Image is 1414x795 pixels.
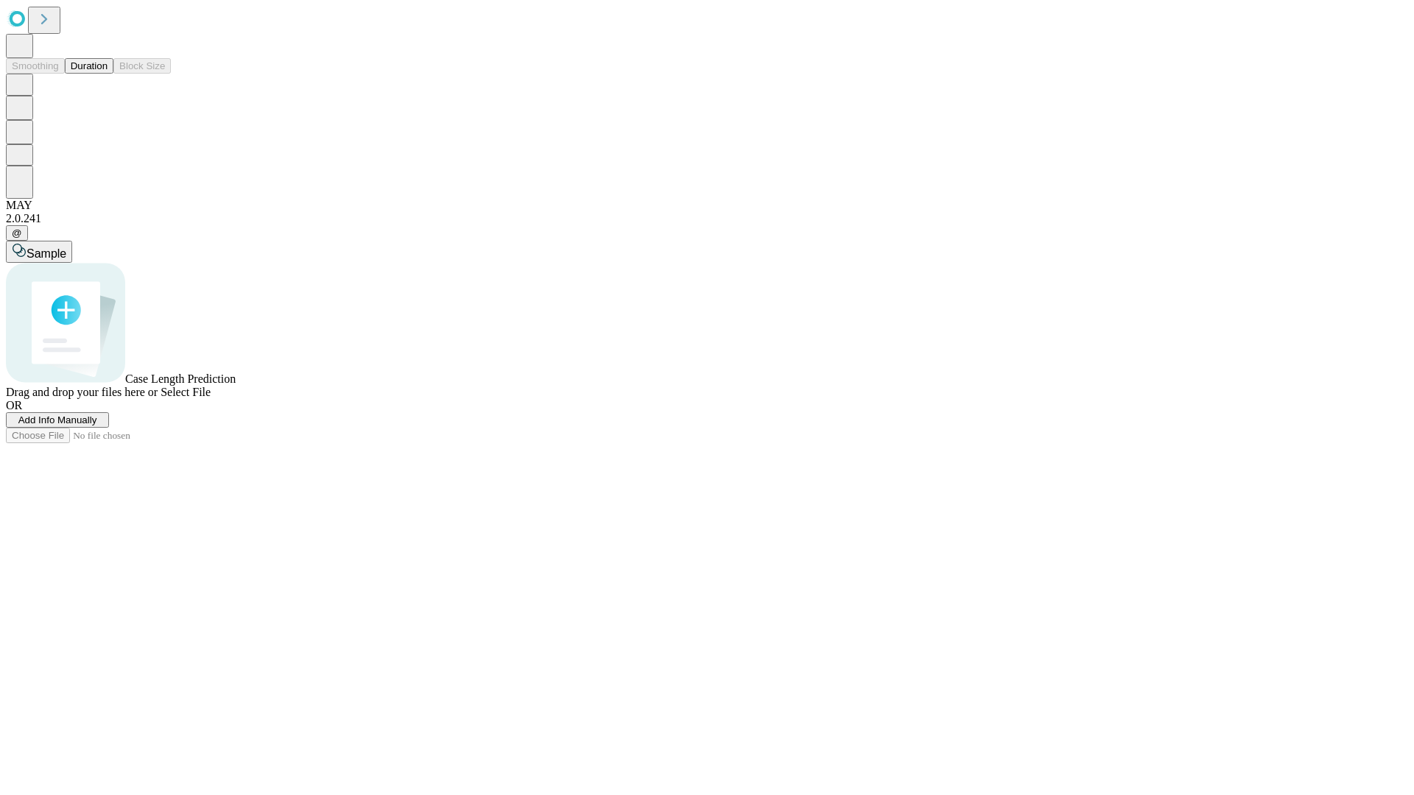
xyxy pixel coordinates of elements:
[27,247,66,260] span: Sample
[65,58,113,74] button: Duration
[6,199,1408,212] div: MAY
[125,372,236,385] span: Case Length Prediction
[18,414,97,425] span: Add Info Manually
[161,386,211,398] span: Select File
[113,58,171,74] button: Block Size
[6,412,109,428] button: Add Info Manually
[12,227,22,239] span: @
[6,58,65,74] button: Smoothing
[6,241,72,263] button: Sample
[6,212,1408,225] div: 2.0.241
[6,386,158,398] span: Drag and drop your files here or
[6,399,22,411] span: OR
[6,225,28,241] button: @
